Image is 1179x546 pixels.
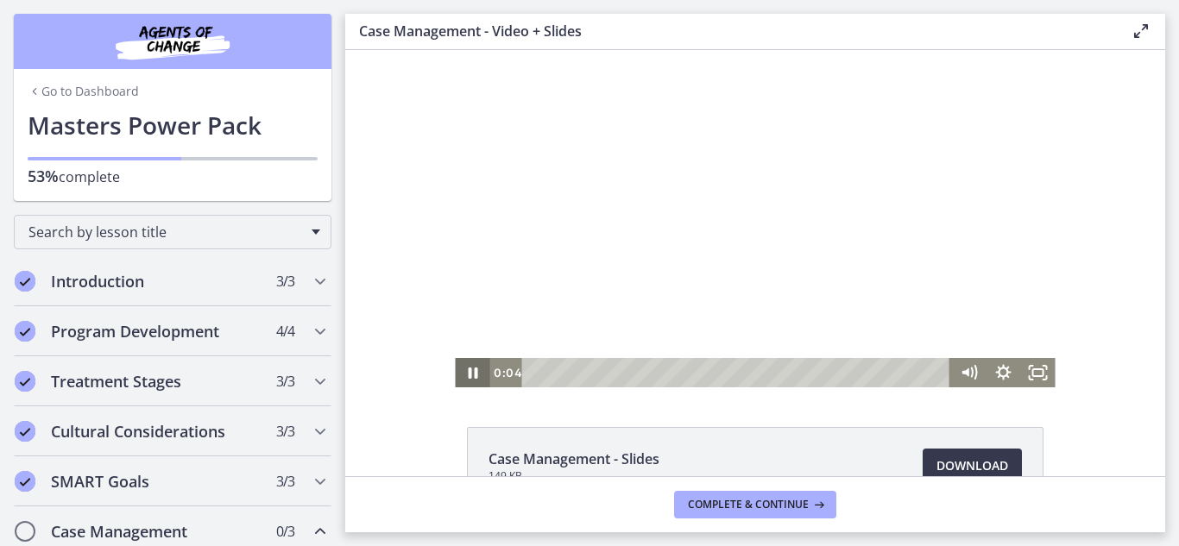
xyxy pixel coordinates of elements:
[276,521,294,542] span: 0 / 3
[641,308,676,337] button: Show settings menu
[51,521,262,542] h2: Case Management
[51,421,262,442] h2: Cultural Considerations
[923,449,1022,483] a: Download
[28,166,59,186] span: 53%
[276,471,294,492] span: 3 / 3
[276,371,294,392] span: 3 / 3
[28,166,318,187] p: complete
[276,321,294,342] span: 4 / 4
[489,449,659,469] span: Case Management - Slides
[51,371,262,392] h2: Treatment Stages
[28,223,303,242] span: Search by lesson title
[69,21,276,62] img: Agents of Change
[28,107,318,143] h1: Masters Power Pack
[345,50,1165,387] iframe: Video Lesson
[676,308,710,337] button: Fullscreen
[359,21,1103,41] h3: Case Management - Video + Slides
[276,421,294,442] span: 3 / 3
[51,321,262,342] h2: Program Development
[15,321,35,342] i: Completed
[489,469,659,483] span: 149 KB
[936,455,1008,476] span: Download
[15,421,35,442] i: Completed
[607,308,641,337] button: Mute
[28,83,139,100] a: Go to Dashboard
[276,271,294,292] span: 3 / 3
[51,471,262,492] h2: SMART Goals
[674,491,836,518] button: Complete & continue
[15,271,35,292] i: Completed
[14,215,331,249] div: Search by lesson title
[688,498,809,511] span: Complete & continue
[51,271,262,292] h2: Introduction
[15,371,35,392] i: Completed
[15,471,35,492] i: Completed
